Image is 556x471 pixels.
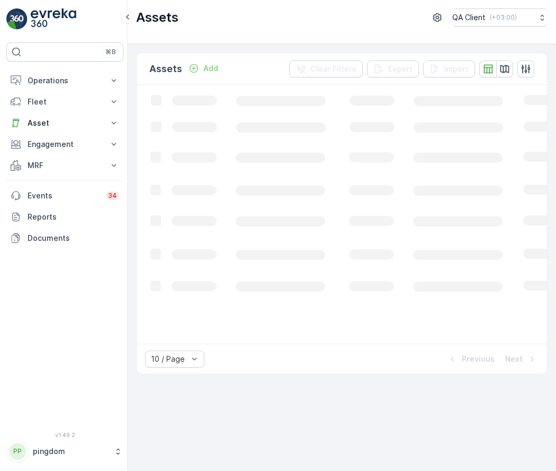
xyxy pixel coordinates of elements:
[6,134,123,155] button: Engagement
[149,62,182,76] p: Assets
[31,8,76,30] img: logo_light-DOdMpM7g.png
[6,228,123,249] a: Documents
[444,64,469,74] p: Import
[28,212,119,222] p: Reports
[446,353,496,365] button: Previous
[6,432,123,438] span: v 1.49.2
[136,9,178,26] p: Assets
[6,440,123,463] button: PPpingdom
[9,443,26,460] div: PP
[6,206,123,228] a: Reports
[452,8,548,27] button: QA Client(+03:00)
[6,70,123,91] button: Operations
[28,160,102,171] p: MRF
[490,13,517,22] p: ( +03:00 )
[423,60,475,77] button: Import
[310,64,356,74] p: Clear Filters
[367,60,419,77] button: Export
[6,155,123,176] button: MRF
[184,62,222,75] button: Add
[105,48,116,56] p: ⌘B
[6,185,123,206] a: Events34
[28,97,102,107] p: Fleet
[28,75,102,86] p: Operations
[289,60,363,77] button: Clear Filters
[28,233,119,243] p: Documents
[6,8,28,30] img: logo
[33,446,109,457] p: pingdom
[505,354,523,364] p: Next
[28,118,102,128] p: Asset
[6,91,123,112] button: Fleet
[504,353,539,365] button: Next
[452,12,486,23] p: QA Client
[462,354,495,364] p: Previous
[388,64,412,74] p: Export
[108,191,117,200] p: 34
[28,139,102,150] p: Engagement
[203,63,218,74] p: Add
[28,190,100,201] p: Events
[6,112,123,134] button: Asset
